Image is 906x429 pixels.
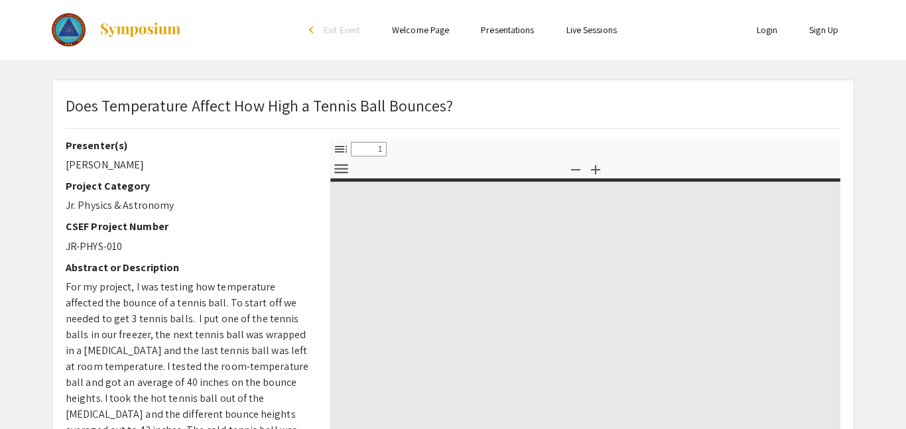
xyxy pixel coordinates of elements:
h2: CSEF Project Number [66,220,310,233]
h2: Project Category [66,180,310,192]
button: Tools [330,159,352,178]
a: The 2023 Colorado Science & Engineering Fair [52,13,182,46]
h2: Presenter(s) [66,139,310,152]
button: Zoom Out [564,159,587,178]
img: Symposium by ForagerOne [99,22,182,38]
p: JR-PHYS-010 [66,239,310,255]
h2: Abstract or Description [66,261,310,274]
button: Zoom In [584,159,607,178]
p: Jr. Physics & Astronomy [66,198,310,214]
p: Does Temperature Affect How High a Tennis Ball Bounces? [66,93,454,117]
a: Sign Up [809,24,838,36]
button: Toggle Sidebar [330,139,352,158]
img: The 2023 Colorado Science & Engineering Fair [52,13,86,46]
a: Live Sessions [566,24,617,36]
input: Page [351,142,387,156]
div: arrow_back_ios [309,26,317,34]
p: [PERSON_NAME] [66,157,310,173]
a: Presentations [481,24,534,36]
a: Login [757,24,778,36]
span: Exit Event [324,24,360,36]
a: Welcome Page [392,24,449,36]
